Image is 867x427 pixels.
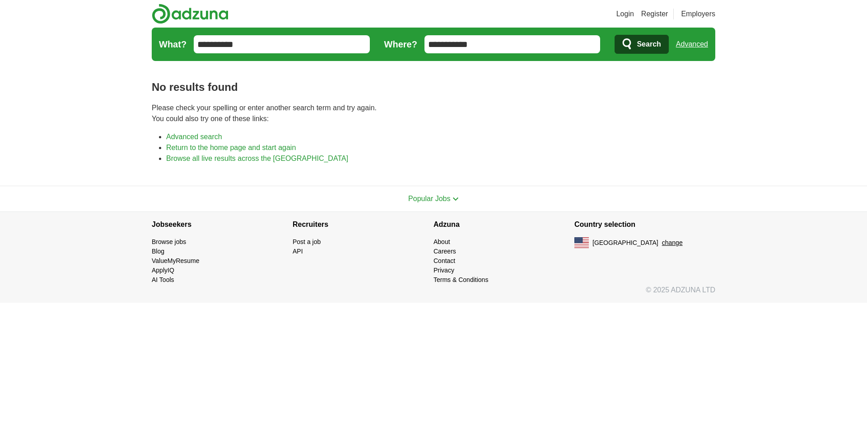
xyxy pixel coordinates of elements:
[574,212,715,237] h4: Country selection
[433,257,455,264] a: Contact
[166,133,222,141] a: Advanced search
[637,35,661,53] span: Search
[408,195,450,202] span: Popular Jobs
[152,4,228,24] img: Adzuna logo
[681,9,715,19] a: Employers
[152,103,715,124] p: Please check your spelling or enter another search term and try again. You could also try one of ...
[574,237,589,248] img: US flag
[433,248,456,255] a: Careers
[159,38,186,51] label: What?
[166,155,348,162] a: Browse all live results across the [GEOGRAPHIC_DATA]
[144,285,722,303] div: © 2025 ADZUNA LTD
[452,197,459,201] img: toggle icon
[676,35,708,53] a: Advanced
[615,35,668,54] button: Search
[152,248,164,255] a: Blog
[641,9,668,19] a: Register
[662,238,683,248] button: change
[166,144,296,151] a: Return to the home page and start again
[384,38,417,51] label: Where?
[152,79,715,95] h1: No results found
[293,238,321,245] a: Post a job
[293,248,303,255] a: API
[433,267,454,274] a: Privacy
[433,276,488,283] a: Terms & Conditions
[152,257,200,264] a: ValueMyResume
[152,238,186,245] a: Browse jobs
[616,9,634,19] a: Login
[433,238,450,245] a: About
[152,267,174,274] a: ApplyIQ
[152,276,174,283] a: AI Tools
[592,238,658,248] span: [GEOGRAPHIC_DATA]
